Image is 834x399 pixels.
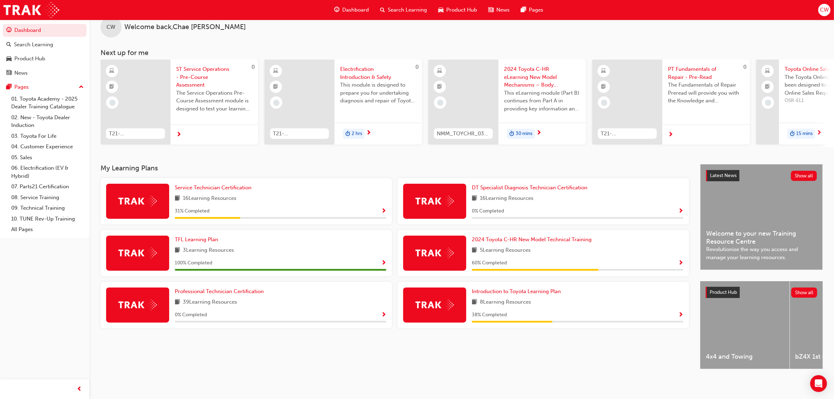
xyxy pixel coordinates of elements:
span: booktick-icon [765,82,770,92]
a: 07. Parts21 Certification [8,181,87,192]
span: Search Learning [388,6,427,14]
a: 0T21-FOD_HVIS_PREREQElectrification Introduction & SafetyThis module is designed to prepare you f... [264,60,422,144]
button: CW [818,4,830,16]
span: next-icon [366,130,371,136]
span: NMM_TOYCHR_032024_MODULE_4 [437,130,490,138]
a: 2024 Toyota C-HR New Model Technical Training [472,236,594,244]
a: All Pages [8,224,87,235]
button: Show Progress [381,259,386,268]
button: Show Progress [678,207,683,216]
a: 0T21-PTFOR_PRE_READPT Fundamentals of Repair - Pre-ReadThe Fundamentals of Repair Preread will pr... [592,60,750,144]
span: search-icon [380,6,385,14]
span: Latest News [710,173,737,178]
span: car-icon [438,6,443,14]
span: Show Progress [381,312,386,318]
img: Trak [118,248,157,258]
span: The Fundamentals of Repair Preread will provide you with the Knowledge and Understanding to succe... [668,81,744,105]
a: Search Learning [3,38,87,51]
span: Welcome back , Chae [PERSON_NAME] [124,23,246,31]
span: learningRecordVerb_NONE-icon [765,100,771,106]
button: Show Progress [678,311,683,319]
img: Trak [415,248,454,258]
span: book-icon [472,298,477,307]
span: 39 Learning Resources [183,298,237,307]
span: next-icon [668,132,673,138]
span: T21-STSO_PRE_EXAM [109,130,162,138]
span: learningResourceType_ELEARNING-icon [274,67,278,76]
span: car-icon [6,56,12,62]
a: Latest NewsShow allWelcome to your new Training Resource CentreRevolutionise the way you access a... [700,164,823,270]
img: Trak [415,299,454,310]
span: Dashboard [342,6,369,14]
span: 16 Learning Resources [183,194,236,203]
span: 100 % Completed [175,259,212,267]
span: book-icon [472,194,477,203]
a: 10. TUNE Rev-Up Training [8,214,87,224]
span: Show Progress [381,260,386,266]
span: pages-icon [521,6,526,14]
span: learningRecordVerb_NONE-icon [437,100,443,106]
span: CW [820,6,829,14]
a: Professional Technician Certification [175,288,267,296]
span: Show Progress [678,312,683,318]
span: next-icon [536,130,542,136]
span: This module is designed to prepare you for undertaking diagnosis and repair of Toyota & Lexus Ele... [340,81,416,105]
span: news-icon [6,70,12,76]
a: Product Hub [3,52,87,65]
button: Show all [791,171,817,181]
a: 09. Technical Training [8,203,87,214]
span: CW [107,23,116,31]
a: DT Specialist Diagnosis Technician Certification [472,184,590,192]
div: News [14,69,28,77]
a: news-iconNews [483,3,515,17]
span: next-icon [176,132,181,138]
span: 60 % Completed [472,259,507,267]
span: The Service Operations Pre-Course Assessment module is designed to test your learning and underst... [176,89,253,113]
button: Show all [791,288,818,298]
img: Trak [118,196,157,207]
span: duration-icon [345,129,350,138]
div: Pages [14,83,29,91]
span: 30 mins [516,130,532,138]
a: 05. Sales [8,152,87,163]
img: Trak [4,2,59,18]
span: learningRecordVerb_NONE-icon [109,100,116,106]
span: 3 Learning Resources [183,246,234,255]
span: booktick-icon [110,82,115,92]
a: 01. Toyota Academy - 2025 Dealer Training Catalogue [8,94,87,112]
a: Latest NewsShow all [706,170,817,181]
span: booktick-icon [437,82,442,92]
a: Product HubShow all [706,287,817,298]
span: 38 % Completed [472,311,507,319]
span: book-icon [175,246,180,255]
span: Show Progress [381,208,386,215]
span: T21-PTFOR_PRE_READ [601,130,654,138]
a: Dashboard [3,24,87,37]
span: Show Progress [678,260,683,266]
span: TFL Learning Plan [175,236,218,243]
span: T21-FOD_HVIS_PREREQ [273,130,326,138]
a: search-iconSearch Learning [374,3,433,17]
span: Product Hub [446,6,477,14]
a: Service Technician Certification [175,184,254,192]
a: NMM_TOYCHR_032024_MODULE_42024 Toyota C-HR eLearning New Model Mechanisms – Body Electrical – Par... [428,60,586,144]
button: DashboardSearch LearningProduct HubNews [3,22,87,81]
span: learningResourceType_ELEARNING-icon [437,67,442,76]
span: laptop-icon [765,67,770,76]
span: 0 [415,64,419,70]
span: book-icon [175,194,180,203]
div: Product Hub [14,55,45,63]
a: 4x4 and Towing [700,281,790,369]
a: 06. Electrification (EV & Hybrid) [8,163,87,181]
span: book-icon [472,246,477,255]
a: TFL Learning Plan [175,236,221,244]
span: news-icon [488,6,494,14]
a: 02. New - Toyota Dealer Induction [8,112,87,131]
span: ST Service Operations - Pre-Course Assessment [176,65,253,89]
span: 0 [251,64,255,70]
div: Open Intercom Messenger [810,375,827,392]
span: learningResourceType_ELEARNING-icon [110,67,115,76]
span: guage-icon [334,6,339,14]
span: booktick-icon [274,82,278,92]
img: Trak [415,196,454,207]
